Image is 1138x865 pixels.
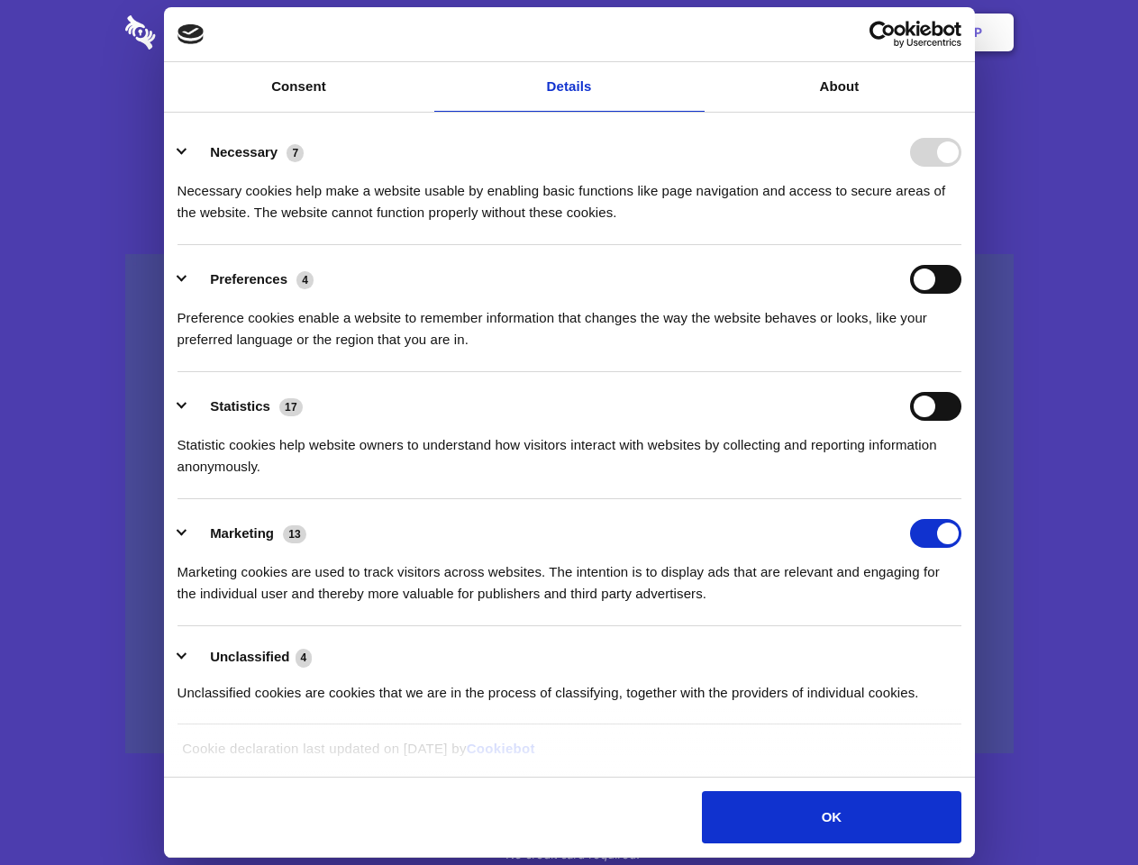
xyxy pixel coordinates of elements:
button: Marketing (13) [178,519,318,548]
button: OK [702,791,960,843]
a: Usercentrics Cookiebot - opens in a new window [804,21,961,48]
button: Statistics (17) [178,392,314,421]
span: 13 [283,525,306,543]
a: Wistia video thumbnail [125,254,1014,754]
button: Preferences (4) [178,265,325,294]
a: Cookiebot [467,741,535,756]
div: Necessary cookies help make a website usable by enabling basic functions like page navigation and... [178,167,961,223]
div: Marketing cookies are used to track visitors across websites. The intention is to display ads tha... [178,548,961,605]
h1: Eliminate Slack Data Loss. [125,81,1014,146]
a: Contact [731,5,814,60]
button: Unclassified (4) [178,646,323,669]
label: Preferences [210,271,287,287]
a: About [705,62,975,112]
span: 4 [296,271,314,289]
span: 17 [279,398,303,416]
a: Details [434,62,705,112]
span: 4 [296,649,313,667]
label: Statistics [210,398,270,414]
div: Unclassified cookies are cookies that we are in the process of classifying, together with the pro... [178,669,961,704]
div: Preference cookies enable a website to remember information that changes the way the website beha... [178,294,961,351]
div: Cookie declaration last updated on [DATE] by [168,738,970,773]
div: Statistic cookies help website owners to understand how visitors interact with websites by collec... [178,421,961,478]
button: Necessary (7) [178,138,315,167]
h4: Auto-redaction of sensitive data, encrypted data sharing and self-destructing private chats. Shar... [125,164,1014,223]
a: Pricing [529,5,607,60]
a: Consent [164,62,434,112]
img: logo-wordmark-white-trans-d4663122ce5f474addd5e946df7df03e33cb6a1c49d2221995e7729f52c070b2.svg [125,15,279,50]
label: Necessary [210,144,278,159]
img: logo [178,24,205,44]
label: Marketing [210,525,274,541]
iframe: Drift Widget Chat Controller [1048,775,1116,843]
span: 7 [287,144,304,162]
a: Login [817,5,896,60]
